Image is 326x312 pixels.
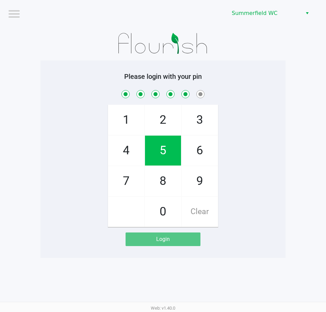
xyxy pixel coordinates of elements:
span: 7 [108,166,144,196]
span: 0 [145,197,181,227]
span: Clear [182,197,218,227]
span: 1 [108,105,144,135]
h5: Please login with your pin [46,72,280,81]
button: Select [302,7,312,19]
span: 9 [182,166,218,196]
span: 5 [145,136,181,166]
span: Web: v1.40.0 [151,306,175,311]
span: 2 [145,105,181,135]
span: Summerfield WC [232,9,298,17]
span: 4 [108,136,144,166]
span: 6 [182,136,218,166]
span: 8 [145,166,181,196]
span: 3 [182,105,218,135]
